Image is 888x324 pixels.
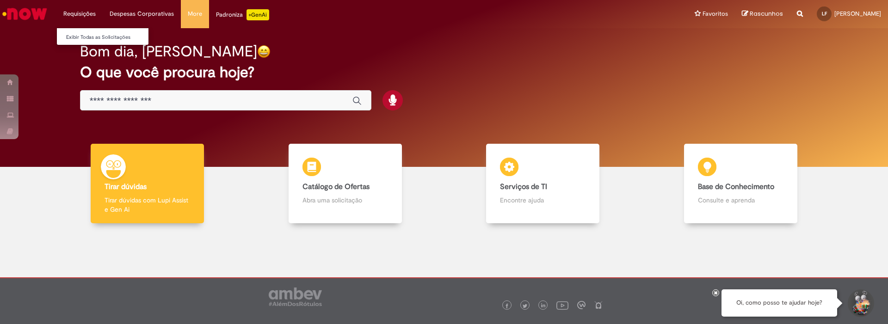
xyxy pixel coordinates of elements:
span: LF [822,11,827,17]
img: logo_footer_naosei.png [594,301,603,309]
img: logo_footer_workplace.png [577,301,586,309]
span: [PERSON_NAME] [834,10,881,18]
b: Base de Conhecimento [698,182,774,191]
img: logo_footer_youtube.png [556,299,568,311]
a: Base de Conhecimento Consulte e aprenda [642,144,840,224]
span: Favoritos [703,9,728,18]
p: +GenAi [247,9,269,20]
div: Oi, como posso te ajudar hoje? [721,289,837,317]
img: logo_footer_twitter.png [523,304,527,308]
img: logo_footer_linkedin.png [541,303,546,309]
b: Serviços de TI [500,182,547,191]
b: Tirar dúvidas [105,182,147,191]
b: Catálogo de Ofertas [302,182,370,191]
h2: O que você procura hoje? [80,64,808,80]
ul: Requisições [56,28,149,45]
img: logo_footer_ambev_rotulo_gray.png [269,287,322,306]
span: Requisições [63,9,96,18]
div: Padroniza [216,9,269,20]
button: Iniciar Conversa de Suporte [846,289,874,317]
img: logo_footer_facebook.png [505,304,509,308]
h2: Bom dia, [PERSON_NAME] [80,43,257,60]
a: Exibir Todas as Solicitações [57,32,159,43]
span: More [188,9,202,18]
p: Consulte e aprenda [698,196,783,205]
img: happy-face.png [257,45,271,58]
a: Tirar dúvidas Tirar dúvidas com Lupi Assist e Gen Ai [49,144,247,224]
img: ServiceNow [1,5,49,23]
p: Abra uma solicitação [302,196,388,205]
a: Catálogo de Ofertas Abra uma solicitação [247,144,444,224]
span: Rascunhos [750,9,783,18]
p: Encontre ajuda [500,196,586,205]
p: Tirar dúvidas com Lupi Assist e Gen Ai [105,196,190,214]
span: Despesas Corporativas [110,9,174,18]
a: Rascunhos [742,10,783,18]
a: Serviços de TI Encontre ajuda [444,144,642,224]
